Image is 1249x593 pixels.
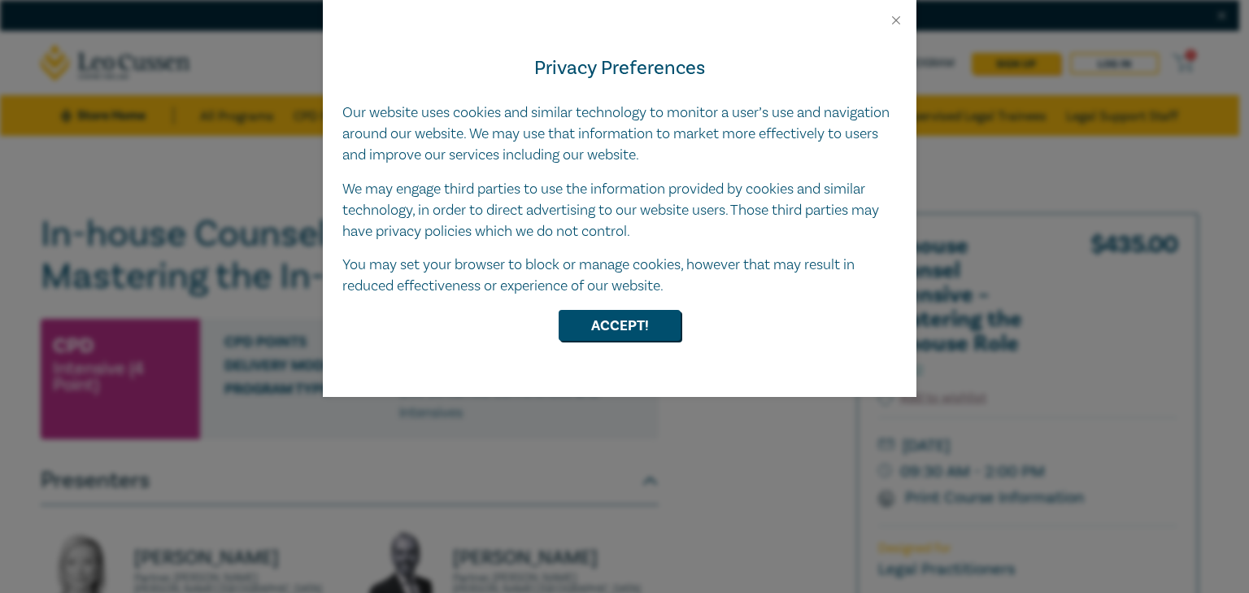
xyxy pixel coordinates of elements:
p: You may set your browser to block or manage cookies, however that may result in reduced effective... [342,255,897,297]
button: Accept! [559,310,681,341]
button: Close [889,13,903,28]
p: Our website uses cookies and similar technology to monitor a user’s use and navigation around our... [342,102,897,166]
p: We may engage third parties to use the information provided by cookies and similar technology, in... [342,179,897,242]
h4: Privacy Preferences [342,54,897,83]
